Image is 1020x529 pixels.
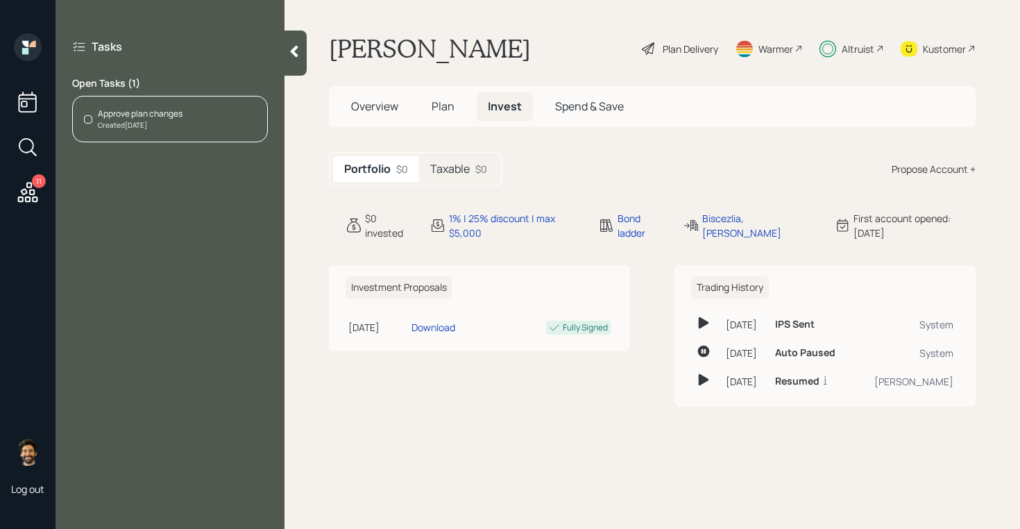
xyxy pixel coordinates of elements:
div: [DATE] [726,317,764,332]
div: System [859,317,953,332]
h6: IPS Sent [775,319,815,330]
h6: Investment Proposals [346,276,452,299]
div: [PERSON_NAME] [859,374,953,389]
label: Open Tasks ( 1 ) [72,76,268,90]
div: Altruist [842,42,874,56]
div: Plan Delivery [663,42,718,56]
div: $0 [396,162,408,176]
div: Biscezlia, [PERSON_NAME] [702,211,817,240]
div: Warmer [758,42,793,56]
div: Created [DATE] [98,120,182,131]
div: 11 [32,174,46,188]
span: Invest [488,99,522,114]
div: System [859,346,953,360]
h1: [PERSON_NAME] [329,33,531,64]
div: [DATE] [348,320,406,335]
div: Approve plan changes [98,108,182,120]
div: 1% | 25% discount | max $5,000 [449,211,581,240]
label: Tasks [92,39,122,54]
h6: Resumed [775,376,819,387]
span: Plan [432,99,454,114]
h6: Auto Paused [775,347,835,359]
div: $0 [475,162,487,176]
div: First account opened: [DATE] [853,211,976,240]
div: Download [411,320,455,335]
h5: Taxable [430,162,470,176]
img: eric-schwartz-headshot.png [14,438,42,466]
div: Log out [11,482,44,496]
h5: Portfolio [344,162,391,176]
div: Bond ladder [618,211,666,240]
h6: Trading History [691,276,769,299]
div: [DATE] [726,374,764,389]
span: Overview [351,99,398,114]
div: Propose Account + [892,162,976,176]
div: $0 invested [365,211,413,240]
div: Kustomer [923,42,966,56]
span: Spend & Save [555,99,624,114]
div: Fully Signed [563,321,608,334]
div: [DATE] [726,346,764,360]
